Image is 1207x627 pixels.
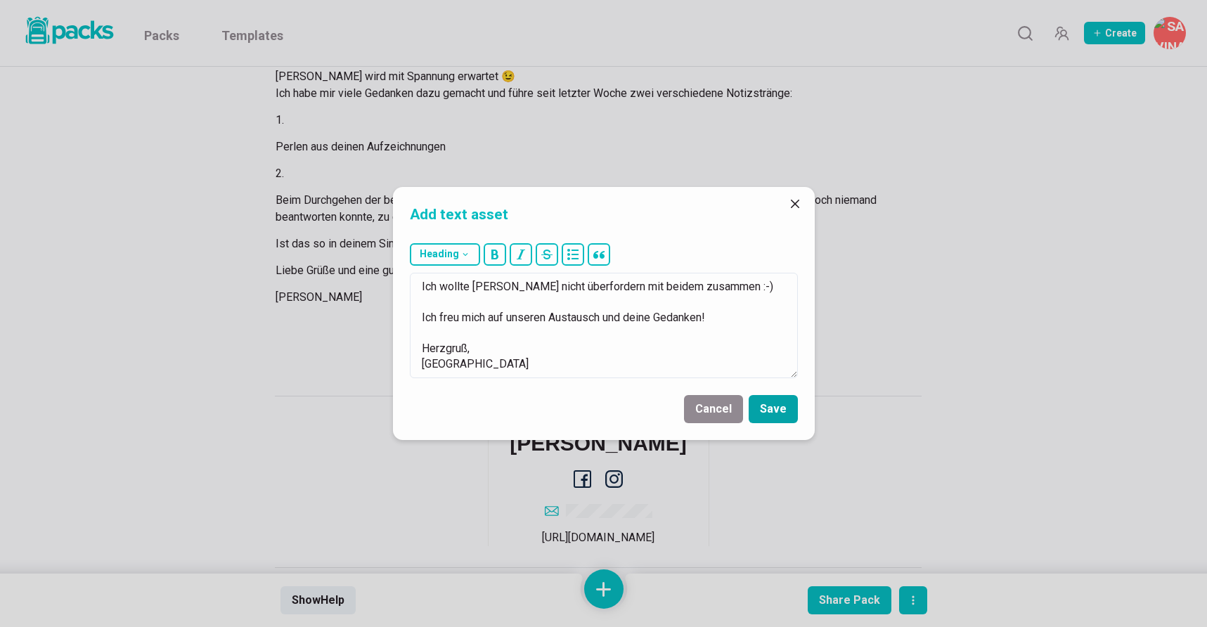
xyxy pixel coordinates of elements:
button: Heading [410,243,480,266]
textarea: [DATE] Liebe [PERSON_NAME], ja, das ist absolut mega super so :-) Der erste Pack ist unterwegs zu... [410,273,798,378]
button: italic [510,243,532,266]
button: bold [484,243,506,266]
button: Save [749,395,798,423]
button: strikethrough [536,243,558,266]
header: Add text asset [393,187,815,237]
button: Cancel [684,395,743,423]
button: Close [784,193,806,215]
button: bullet [562,243,584,266]
button: block quote [588,243,610,266]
